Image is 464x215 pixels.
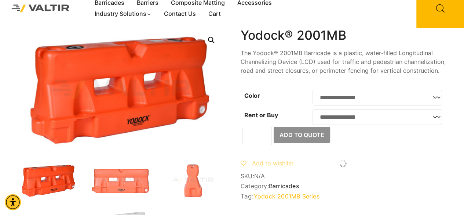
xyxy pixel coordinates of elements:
[244,92,260,99] label: Color
[269,182,299,190] a: Barricades
[241,49,446,75] p: The Yodock® 2001MB Barricade is a plastic, water-filled Longitudinal Channelizing Device (LCD) us...
[244,111,278,119] label: Rent or Buy
[223,28,428,151] img: 2001MB_Org_Front
[205,33,218,47] a: Open this option
[241,193,446,200] span: Tag:
[241,173,446,180] span: SKU:
[242,127,272,145] input: Product quantity
[18,162,79,199] img: 2001MB_Org_3Q.jpg
[5,194,21,210] div: Accessibility Menu
[254,193,319,200] a: Yodock 2001MB Series
[162,162,223,199] img: An orange traffic cone with a wide base and a tapered top, designed for road safety and traffic m...
[158,8,202,19] a: Contact Us
[241,28,446,43] h1: Yodock® 2001MB
[88,8,158,19] a: Industry Solutions
[202,8,227,19] a: Cart
[254,172,265,180] span: N/A
[241,183,446,190] span: Category:
[90,162,151,199] img: 2001MB_Org_Front.jpg
[274,127,330,143] button: Add to Quote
